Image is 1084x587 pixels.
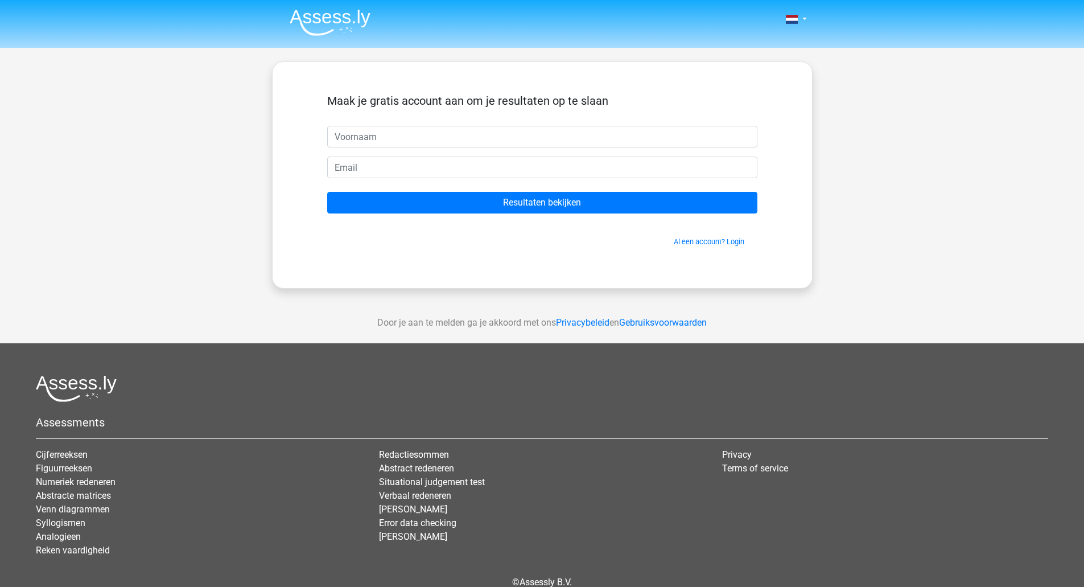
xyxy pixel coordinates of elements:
a: Abstracte matrices [36,490,111,501]
a: Analogieen [36,531,81,542]
a: Reken vaardigheid [36,545,110,556]
a: Error data checking [379,518,456,528]
a: [PERSON_NAME] [379,504,447,515]
a: Gebruiksvoorwaarden [619,317,707,328]
a: Terms of service [722,463,788,474]
input: Email [327,157,757,178]
a: Cijferreeksen [36,449,88,460]
a: Al een account? Login [674,237,744,246]
img: Assessly [290,9,370,36]
input: Voornaam [327,126,757,147]
a: Figuurreeksen [36,463,92,474]
input: Resultaten bekijken [327,192,757,214]
a: Redactiesommen [379,449,449,460]
a: Abstract redeneren [379,463,454,474]
a: Privacybeleid [556,317,609,328]
img: Assessly logo [36,375,117,402]
a: Verbaal redeneren [379,490,451,501]
a: Privacy [722,449,752,460]
h5: Maak je gratis account aan om je resultaten op te slaan [327,94,757,108]
a: Syllogismen [36,518,85,528]
a: [PERSON_NAME] [379,531,447,542]
a: Venn diagrammen [36,504,110,515]
a: Numeriek redeneren [36,477,116,487]
h5: Assessments [36,416,1048,429]
a: Situational judgement test [379,477,485,487]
